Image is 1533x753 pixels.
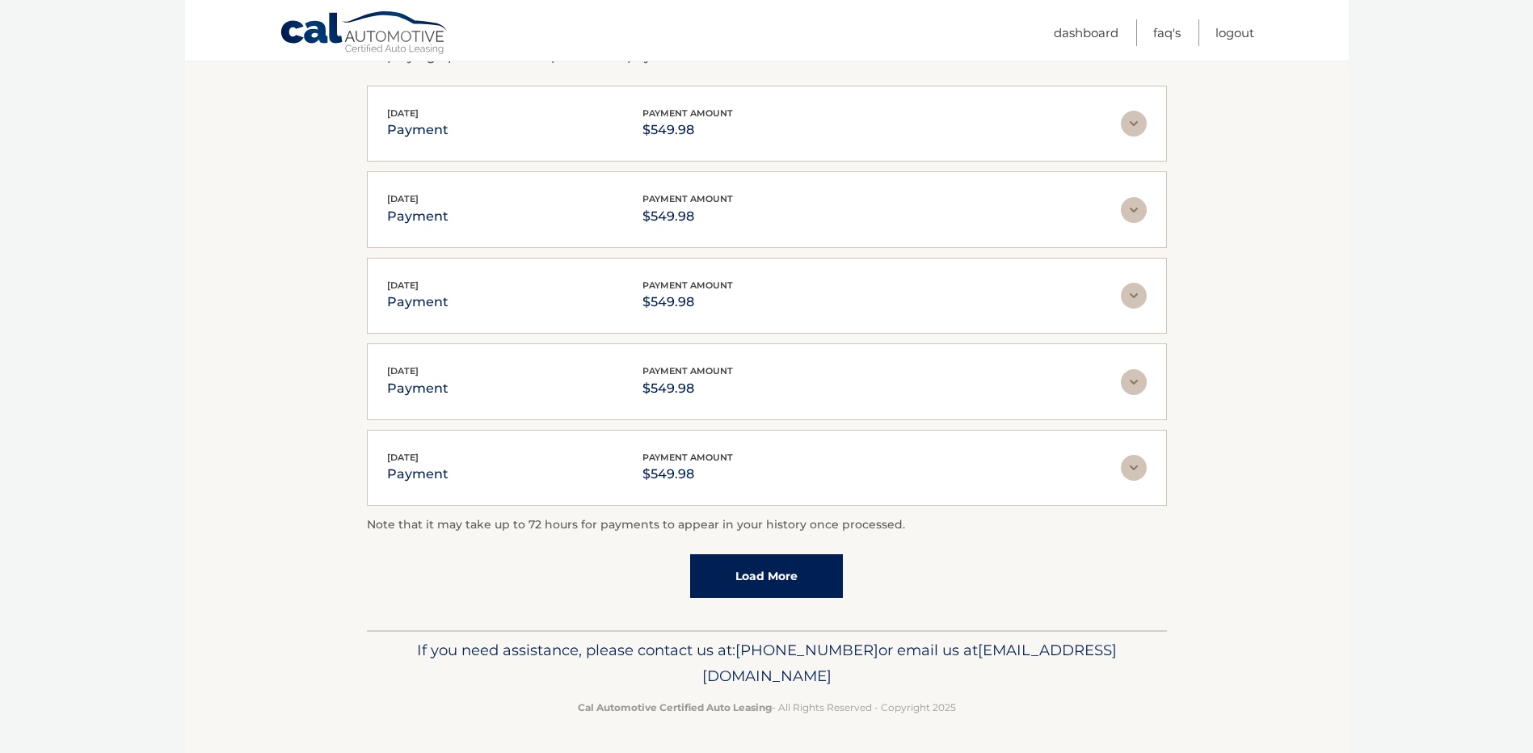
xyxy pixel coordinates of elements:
img: accordion-rest.svg [1121,455,1147,481]
a: FAQ's [1153,19,1181,46]
p: Note that it may take up to 72 hours for payments to appear in your history once processed. [367,515,1167,535]
p: payment [387,377,449,400]
p: payment [387,205,449,228]
span: [DATE] [387,193,419,204]
span: payment amount [642,280,733,291]
strong: Cal Automotive Certified Auto Leasing [578,701,772,713]
span: payment amount [642,452,733,463]
p: $549.98 [642,463,733,486]
a: Cal Automotive [280,11,449,57]
span: [EMAIL_ADDRESS][DOMAIN_NAME] [702,641,1117,685]
p: payment [387,463,449,486]
img: accordion-rest.svg [1121,369,1147,395]
p: $549.98 [642,119,733,141]
a: Load More [690,554,843,598]
p: $549.98 [642,205,733,228]
span: payment amount [642,365,733,376]
a: Dashboard [1054,19,1118,46]
p: If you need assistance, please contact us at: or email us at [377,637,1156,689]
span: [DATE] [387,280,419,291]
p: $549.98 [642,291,733,313]
p: - All Rights Reserved - Copyright 2025 [377,699,1156,716]
img: accordion-rest.svg [1121,197,1147,223]
p: payment [387,291,449,313]
span: [DATE] [387,107,419,119]
span: payment amount [642,107,733,119]
span: [DATE] [387,452,419,463]
span: [DATE] [387,365,419,376]
img: accordion-rest.svg [1121,283,1147,309]
a: Logout [1215,19,1254,46]
p: $549.98 [642,377,733,400]
span: payment amount [642,193,733,204]
img: accordion-rest.svg [1121,111,1147,137]
p: payment [387,119,449,141]
span: [PHONE_NUMBER] [735,641,878,659]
